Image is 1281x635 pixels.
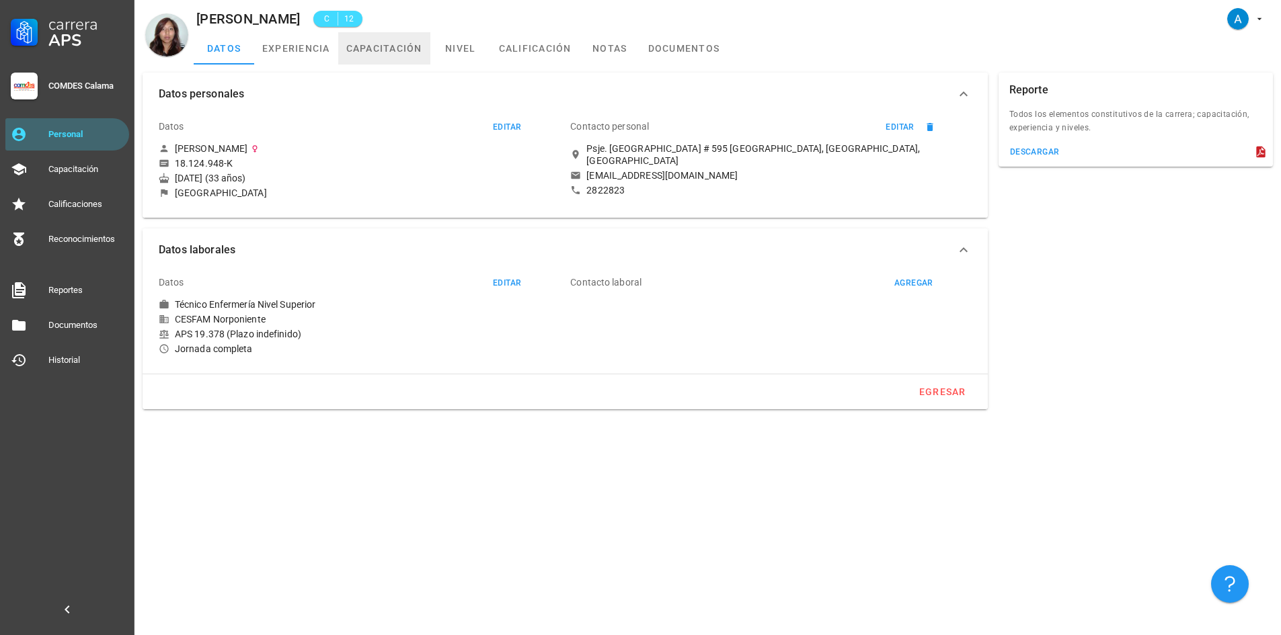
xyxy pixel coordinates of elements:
div: [GEOGRAPHIC_DATA] [175,187,267,199]
a: Personal [5,118,129,151]
div: [PERSON_NAME] [175,142,247,155]
span: Datos personales [159,85,956,103]
div: descargar [1009,147,1060,157]
button: editar [486,276,527,290]
a: documentos [640,32,728,65]
a: Psje. [GEOGRAPHIC_DATA] # 595 [GEOGRAPHIC_DATA], [GEOGRAPHIC_DATA], [GEOGRAPHIC_DATA] [570,142,971,167]
span: 12 [344,12,354,26]
div: 2822823 [586,184,625,196]
a: [EMAIL_ADDRESS][DOMAIN_NAME] [570,169,971,181]
button: editar [880,120,921,134]
a: calificación [491,32,580,65]
div: Datos [159,266,184,298]
div: agregar [894,278,933,288]
div: editar [492,122,521,132]
div: Técnico Enfermería Nivel Superior [175,298,315,310]
button: descargar [1004,142,1065,161]
div: egresar [919,386,966,397]
a: capacitación [338,32,430,65]
div: 18.124.948-K [175,157,233,169]
div: Jornada completa [159,343,559,355]
button: egresar [913,380,972,404]
a: Reportes [5,274,129,306]
div: [PERSON_NAME] [196,11,300,26]
div: Datos [159,110,184,142]
div: Psje. [GEOGRAPHIC_DATA] # 595 [GEOGRAPHIC_DATA], [GEOGRAPHIC_DATA], [GEOGRAPHIC_DATA] [586,142,971,167]
a: 2822823 [570,184,971,196]
div: APS [48,32,124,48]
div: CESFAM Norponiente [159,313,559,325]
a: Capacitación [5,153,129,185]
div: Historial [48,355,124,366]
span: Datos laborales [159,241,956,259]
button: Datos personales [143,73,988,116]
a: Calificaciones [5,188,129,220]
div: avatar [1227,8,1249,30]
div: Calificaciones [48,199,124,210]
a: Historial [5,344,129,376]
div: Carrera [48,16,124,32]
button: editar [486,120,527,134]
button: agregar [888,276,939,290]
a: experiencia [254,32,338,65]
a: datos [194,32,254,65]
div: COMDES Calama [48,81,124,91]
div: Contacto laboral [570,266,642,298]
div: Personal [48,129,124,140]
div: Reportes [48,285,124,296]
div: editar [885,122,914,132]
div: [EMAIL_ADDRESS][DOMAIN_NAME] [586,169,738,181]
span: C [321,12,332,26]
button: Datos laborales [143,228,988,271]
div: editar [492,278,521,288]
a: notas [580,32,640,65]
div: Reconocimientos [48,234,124,245]
div: Reporte [1009,73,1048,108]
div: avatar [145,13,188,56]
div: [DATE] (33 años) [159,172,559,184]
div: Contacto personal [570,110,649,142]
div: Capacitación [48,164,124,175]
a: Documentos [5,309,129,341]
div: Documentos [48,320,124,331]
div: Todos los elementos constitutivos de la carrera; capacitación, experiencia y niveles. [999,108,1273,142]
a: nivel [430,32,491,65]
div: APS 19.378 (Plazo indefinido) [159,328,559,340]
a: Reconocimientos [5,223,129,255]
